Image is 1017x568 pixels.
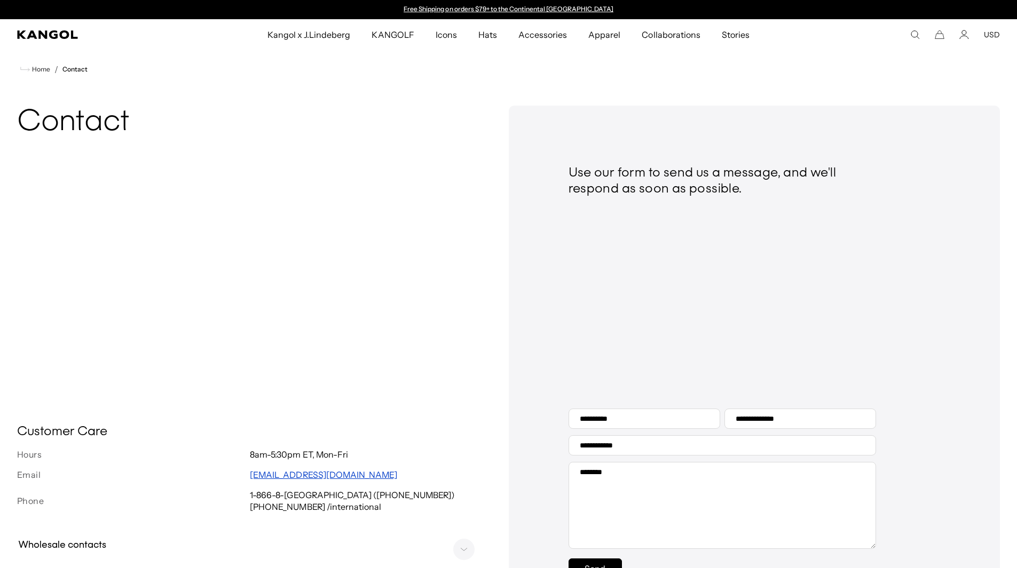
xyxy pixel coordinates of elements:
[62,66,88,73] a: Contact
[250,469,397,480] a: [EMAIL_ADDRESS][DOMAIN_NAME]
[13,530,487,562] summary: Wholesale contacts
[468,19,508,50] a: Hats
[17,449,250,460] h3: Hours
[910,30,920,39] summary: Search here
[30,66,50,73] span: Home
[17,469,250,481] h3: Email
[17,30,177,39] a: Kangol
[372,19,414,50] span: KANGOLF
[711,19,760,50] a: Stories
[17,495,250,507] h3: Phone
[399,5,619,14] div: 1 of 2
[399,5,619,14] div: Announcement
[250,449,483,460] p: 8am-5:30pm ET, Mon-Fri
[267,19,351,50] span: Kangol x J.Lindeberg
[722,19,750,50] span: Stories
[399,5,619,14] slideshow-component: Announcement bar
[569,165,876,197] h3: Use our form to send us a message, and we'll respond as soon as possible.
[508,19,578,50] a: Accessories
[518,19,567,50] span: Accessories
[984,30,1000,39] button: USD
[436,19,457,50] span: Icons
[17,106,483,140] h1: Contact
[50,63,58,76] li: /
[478,19,497,50] span: Hats
[588,19,620,50] span: Apparel
[404,5,613,13] a: Free Shipping on orders $79+ to the Continental [GEOGRAPHIC_DATA]
[250,489,483,501] p: 1-866-8-[GEOGRAPHIC_DATA] ([PHONE_NUMBER])
[250,501,483,513] p: [PHONE_NUMBER] /international
[578,19,631,50] a: Apparel
[257,19,361,50] a: Kangol x J.Lindeberg
[935,30,944,39] button: Cart
[13,538,112,553] h3: Wholesale contacts
[17,424,483,440] h2: Customer Care
[642,19,700,50] span: Collaborations
[20,65,50,74] a: Home
[361,19,424,50] a: KANGOLF
[631,19,711,50] a: Collaborations
[959,30,969,39] a: Account
[425,19,468,50] a: Icons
